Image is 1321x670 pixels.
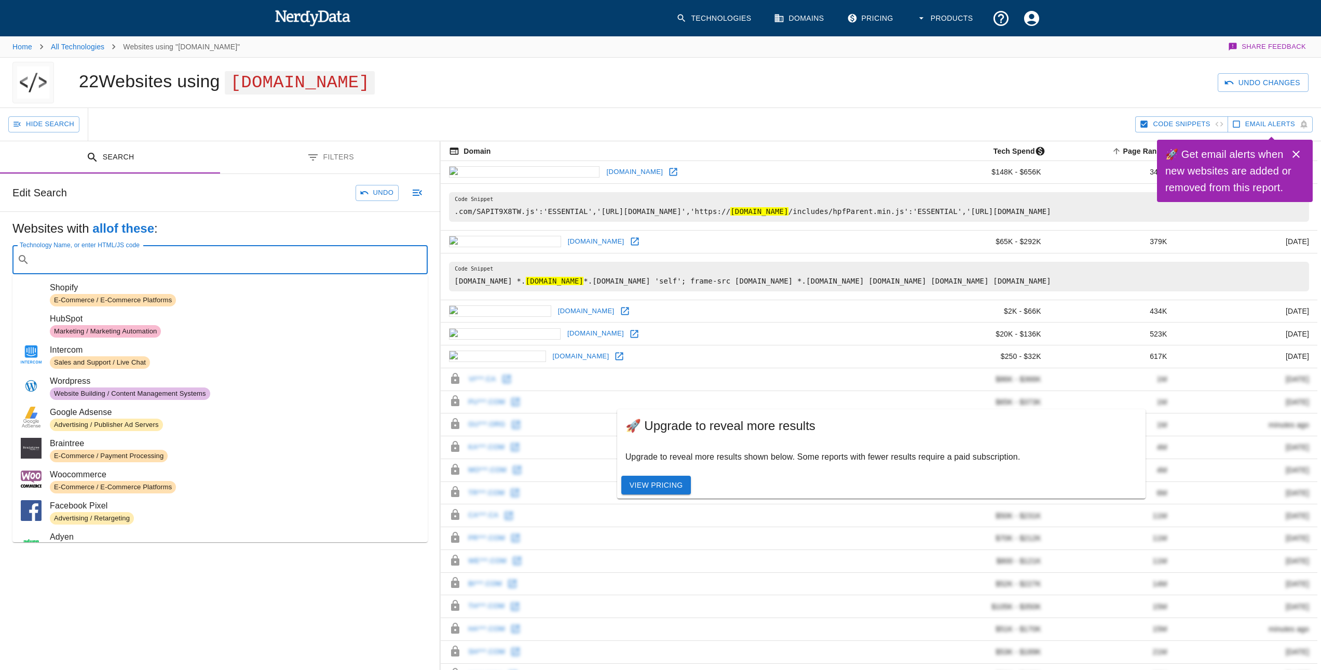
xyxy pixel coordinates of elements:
[50,420,163,430] span: Advertising / Publisher Ad Servers
[627,326,642,342] a: Open marineatlantic.ca in new window
[50,468,419,481] span: Woocommerce
[225,71,375,95] span: [DOMAIN_NAME]
[1016,3,1047,34] button: Account Settings
[665,164,681,180] a: Open vermontcountrystore.com in new window
[275,7,351,28] img: NerdyData.com
[604,164,665,180] a: [DOMAIN_NAME]
[50,451,168,461] span: E-Commerce / Payment Processing
[555,303,617,319] a: [DOMAIN_NAME]
[1110,145,1176,157] span: A page popularity ranking based on a domain's backlinks. Smaller numbers signal more popular doma...
[50,437,419,450] span: Braintree
[917,161,1050,184] td: $148K - $656K
[50,358,150,368] span: Sales and Support / Live Chat
[12,36,240,57] nav: breadcrumb
[617,303,633,319] a: Open pizzanova.com in new window
[123,42,240,52] p: Websites using "[DOMAIN_NAME]"
[449,351,546,362] img: 241pizza.com icon
[50,514,134,524] span: Advertising / Retargeting
[449,166,600,178] img: vermontcountrystore.com icon
[1245,118,1295,130] span: Get email alerts with newly found website results. Click to enable.
[50,389,210,399] span: Website Building / Content Management Systems
[50,313,419,325] span: HubSpot
[730,207,788,216] hl: [DOMAIN_NAME]
[1175,300,1317,323] td: [DATE]
[1286,144,1306,165] button: Close
[611,349,627,364] a: Open 241pizza.com in new window
[917,345,1050,368] td: $250 - $32K
[20,240,140,249] label: Technology Name, or enter HTML/JS code
[625,451,1137,463] p: Upgrade to reveal more results shown below. Some reports with fewer results require a paid subscr...
[449,192,1309,222] pre: .com/SAPIT9X8TW.js':'ESSENTIAL','[URL][DOMAIN_NAME]','https:// /includes/hpfParent.min.js':'ESSEN...
[12,184,67,201] h6: Edit Search
[12,220,428,237] h5: Websites with :
[1175,345,1317,368] td: [DATE]
[1153,118,1210,130] span: Hide Code Snippets
[79,71,375,91] h1: 22 Websites using
[50,375,419,387] span: Wordpress
[625,418,1137,434] span: 🚀 Upgrade to reveal more results
[980,145,1050,157] span: The estimated minimum and maximum annual tech spend each webpage has, based on the free, freemium...
[356,185,399,201] button: Undo
[50,344,419,356] span: Intercom
[449,305,551,317] img: pizzanova.com icon
[1175,230,1317,253] td: [DATE]
[8,116,79,132] button: Hide Search
[917,230,1050,253] td: $65K - $292K
[12,43,32,51] a: Home
[1218,73,1309,92] button: Undo Changes
[1050,161,1176,184] td: 346K
[50,327,161,337] span: Marketing / Marketing Automation
[449,262,1309,291] pre: [DOMAIN_NAME] *. *.[DOMAIN_NAME] 'self'; frame-src [DOMAIN_NAME] *.[DOMAIN_NAME] [DOMAIN_NAME] [D...
[449,145,491,157] span: The registered domain name (i.e. "nerdydata.com").
[910,3,982,34] button: Products
[449,236,561,247] img: mossmotors.com icon
[1050,345,1176,368] td: 617K
[565,234,627,250] a: [DOMAIN_NAME]
[841,3,902,34] a: Pricing
[986,3,1016,34] button: Support and Documentation
[449,328,561,340] img: marineatlantic.ca icon
[627,234,643,249] a: Open mossmotors.com in new window
[50,406,419,419] span: Google Adsense
[50,296,176,305] span: E-Commerce / E-Commerce Platforms
[917,323,1050,345] td: $20K - $136K
[50,282,419,294] span: Shopify
[1050,300,1176,323] td: 434K
[670,3,759,34] a: Technologies
[17,62,49,103] img: "chase.hostedpaymentservice.net" logo
[1228,116,1313,132] button: Get email alerts with newly found website results. Click to enable.
[92,221,154,235] b: all of these
[917,300,1050,323] td: $2K - $66K
[1165,146,1292,196] h6: 🚀 Get email alerts when new websites are added or removed from this report.
[768,3,832,34] a: Domains
[565,326,627,342] a: [DOMAIN_NAME]
[550,349,612,365] a: [DOMAIN_NAME]
[1175,323,1317,345] td: [DATE]
[51,43,104,51] a: All Technologies
[1050,230,1176,253] td: 379K
[526,277,584,285] hl: [DOMAIN_NAME]
[1135,116,1228,132] button: Hide Code Snippets
[220,141,440,174] button: Filters
[50,531,419,543] span: Adyen
[50,483,176,492] span: E-Commerce / E-Commerce Platforms
[1050,323,1176,345] td: 523K
[621,476,691,495] a: View Pricing
[50,500,419,512] span: Facebook Pixel
[1227,36,1309,57] button: Share Feedback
